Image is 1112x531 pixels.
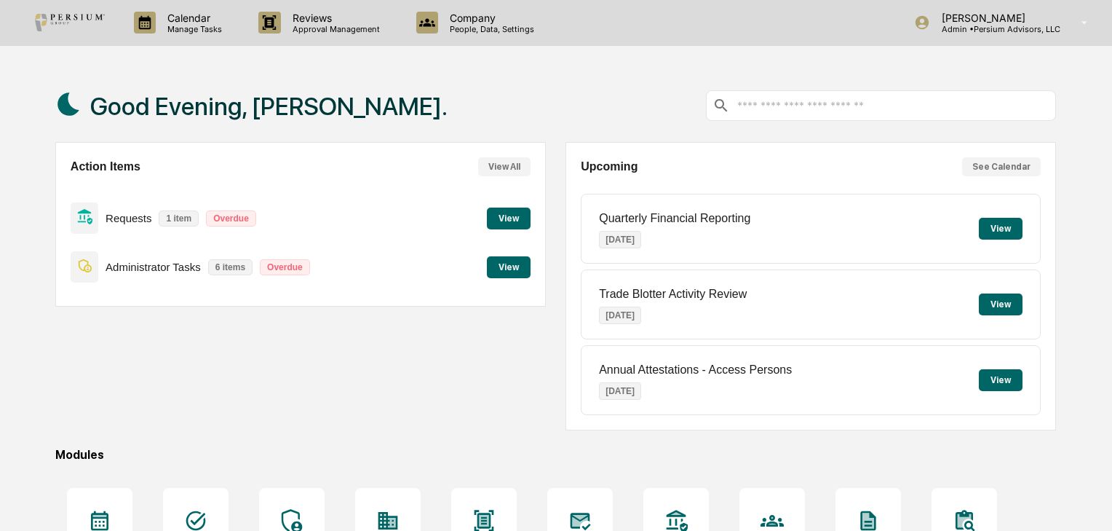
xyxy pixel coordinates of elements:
[487,208,531,229] button: View
[1065,483,1105,522] iframe: Open customer support
[159,211,199,227] p: 1 item
[438,12,541,24] p: Company
[71,160,140,173] h2: Action Items
[599,231,641,248] p: [DATE]
[487,211,531,224] a: View
[281,12,387,24] p: Reviews
[487,259,531,273] a: View
[599,307,641,324] p: [DATE]
[962,157,1041,176] button: See Calendar
[930,12,1060,24] p: [PERSON_NAME]
[208,259,253,275] p: 6 items
[90,92,448,121] h1: Good Evening, [PERSON_NAME].
[979,218,1022,240] button: View
[281,24,387,34] p: Approval Management
[478,157,531,176] button: View All
[599,363,792,377] p: Annual Attestations - Access Persons
[930,24,1060,34] p: Admin • Persium Advisors, LLC
[206,211,256,227] p: Overdue
[156,24,229,34] p: Manage Tasks
[979,294,1022,315] button: View
[156,12,229,24] p: Calendar
[979,369,1022,391] button: View
[35,14,105,31] img: logo
[106,261,201,273] p: Administrator Tasks
[599,288,747,301] p: Trade Blotter Activity Review
[106,212,151,224] p: Requests
[599,382,641,400] p: [DATE]
[581,160,638,173] h2: Upcoming
[55,448,1056,462] div: Modules
[599,212,750,225] p: Quarterly Financial Reporting
[487,256,531,278] button: View
[260,259,310,275] p: Overdue
[438,24,541,34] p: People, Data, Settings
